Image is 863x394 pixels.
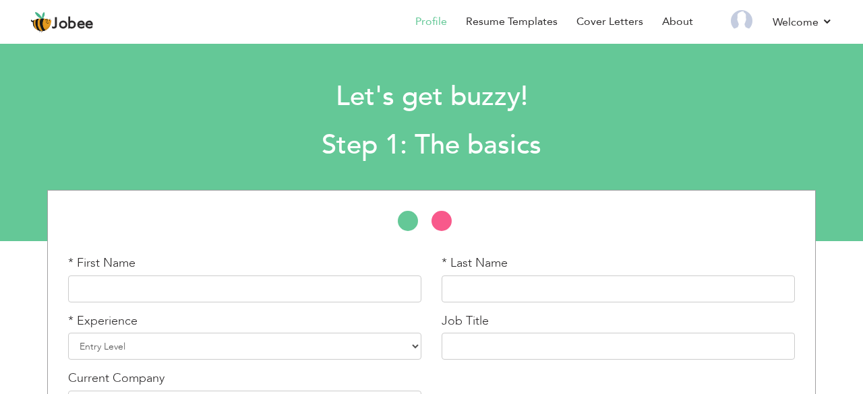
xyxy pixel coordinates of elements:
img: Profile Img [731,10,752,32]
a: Profile [415,14,447,30]
label: Job Title [442,313,489,330]
label: * Experience [68,313,138,330]
span: Jobee [52,17,94,32]
label: Current Company [68,370,165,387]
h1: Let's get buzzy! [118,79,745,114]
label: * First Name [68,255,136,272]
a: About [662,14,693,30]
a: Cover Letters [576,14,643,30]
h2: Step 1: The basics [118,128,745,163]
a: Jobee [30,11,94,33]
img: jobee.io [30,11,52,33]
a: Resume Templates [466,14,558,30]
a: Welcome [773,14,833,30]
label: * Last Name [442,255,508,272]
